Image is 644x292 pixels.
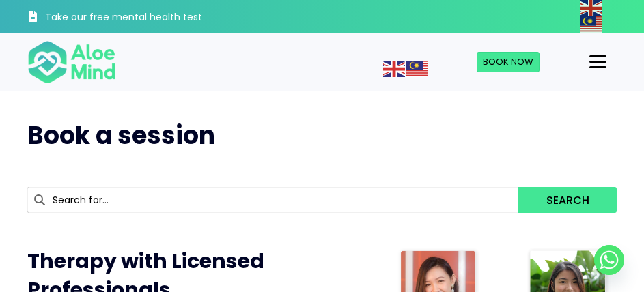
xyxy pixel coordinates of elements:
[584,50,612,74] button: Menu
[477,52,540,72] a: Book Now
[406,61,428,77] img: ms
[383,61,406,75] a: English
[518,187,617,213] button: Search
[406,61,430,75] a: Malay
[45,11,207,25] h3: Take our free mental health test
[594,245,624,275] a: Whatsapp
[27,40,116,85] img: Aloe mind Logo
[580,17,603,31] a: Malay
[580,1,603,14] a: English
[483,55,533,68] span: Book Now
[27,187,518,213] input: Search for...
[27,118,215,153] span: Book a session
[27,3,207,33] a: Take our free mental health test
[383,61,405,77] img: en
[580,16,602,33] img: ms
